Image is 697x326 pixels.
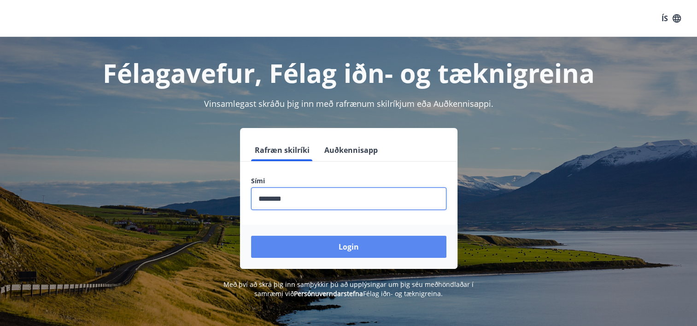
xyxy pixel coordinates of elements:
[223,280,474,298] span: Með því að skrá þig inn samþykkir þú að upplýsingar um þig séu meðhöndlaðar í samræmi við Félag i...
[204,98,493,109] span: Vinsamlegast skráðu þig inn með rafrænum skilríkjum eða Auðkennisappi.
[251,139,313,161] button: Rafræn skilríki
[251,176,446,186] label: Sími
[294,289,363,298] a: Persónuverndarstefna
[28,55,669,90] h1: Félagavefur, Félag iðn- og tæknigreina
[656,10,686,27] button: ÍS
[321,139,381,161] button: Auðkennisapp
[251,236,446,258] button: Login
